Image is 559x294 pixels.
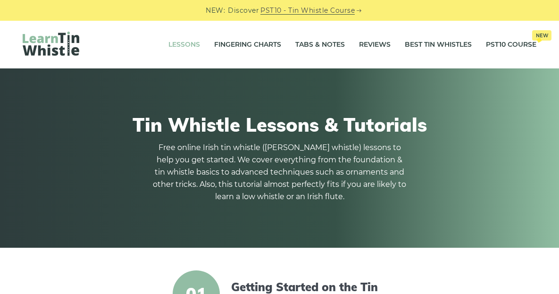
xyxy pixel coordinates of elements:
p: Free online Irish tin whistle ([PERSON_NAME] whistle) lessons to help you get started. We cover e... [152,142,407,203]
a: Reviews [359,33,391,57]
span: New [532,30,551,41]
h1: Tin Whistle Lessons & Tutorials [27,113,532,136]
a: PST10 CourseNew [486,33,536,57]
a: Fingering Charts [214,33,281,57]
a: Lessons [168,33,200,57]
a: Tabs & Notes [295,33,345,57]
a: Best Tin Whistles [405,33,472,57]
img: LearnTinWhistle.com [23,32,79,56]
